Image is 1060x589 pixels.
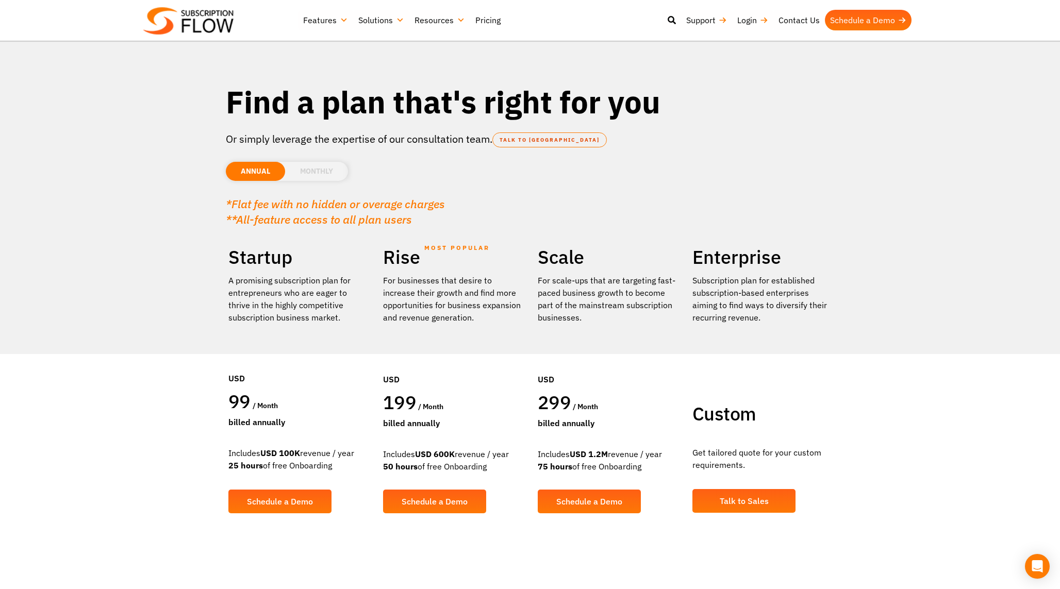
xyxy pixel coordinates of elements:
[402,497,468,506] span: Schedule a Demo
[538,342,677,391] div: USD
[538,417,677,429] div: Billed Annually
[720,497,769,505] span: Talk to Sales
[228,447,368,472] div: Includes revenue / year of free Onboarding
[383,417,522,429] div: Billed Annually
[228,245,368,269] h2: Startup
[143,7,234,35] img: Subscriptionflow
[538,274,677,324] div: For scale-ups that are targeting fast-paced business growth to become part of the mainstream subs...
[773,10,825,30] a: Contact Us
[415,449,455,459] strong: USD 600K
[383,274,522,324] div: For businesses that desire to increase their growth and find more opportunities for business expa...
[253,401,278,410] span: / month
[383,245,522,269] h2: Rise
[226,212,412,227] em: **All-feature access to all plan users
[228,274,368,324] p: A promising subscription plan for entrepreneurs who are eager to thrive in the highly competitive...
[260,448,300,458] strong: USD 100K
[538,390,571,414] span: 299
[228,341,368,390] div: USD
[538,448,677,473] div: Includes revenue / year of free Onboarding
[383,448,522,473] div: Includes revenue / year of free Onboarding
[538,245,677,269] h2: Scale
[692,489,796,513] a: Talk to Sales
[825,10,912,30] a: Schedule a Demo
[228,389,251,413] span: 99
[1025,554,1050,579] div: Open Intercom Messenger
[383,490,486,513] a: Schedule a Demo
[538,461,572,472] strong: 75 hours
[298,10,353,30] a: Features
[409,10,470,30] a: Resources
[383,390,416,414] span: 199
[383,342,522,391] div: USD
[470,10,506,30] a: Pricing
[226,131,834,147] p: Or simply leverage the expertise of our consultation team.
[424,236,490,260] span: MOST POPULAR
[692,401,756,426] span: Custom
[538,490,641,513] a: Schedule a Demo
[492,132,607,147] a: TALK TO [GEOGRAPHIC_DATA]
[383,461,418,472] strong: 50 hours
[681,10,732,30] a: Support
[226,196,445,211] em: *Flat fee with no hidden or overage charges
[228,416,368,428] div: Billed Annually
[556,497,622,506] span: Schedule a Demo
[570,449,608,459] strong: USD 1.2M
[228,460,263,470] strong: 25 hours
[692,274,832,324] p: Subscription plan for established subscription-based enterprises aiming to find ways to diversify...
[247,497,313,506] span: Schedule a Demo
[692,245,832,269] h2: Enterprise
[226,162,285,181] li: ANNUAL
[228,490,332,513] a: Schedule a Demo
[573,402,598,411] span: / month
[353,10,409,30] a: Solutions
[418,402,443,411] span: / month
[285,162,348,181] li: MONTHLY
[732,10,773,30] a: Login
[226,82,834,121] h1: Find a plan that's right for you
[692,446,832,471] p: Get tailored quote for your custom requirements.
